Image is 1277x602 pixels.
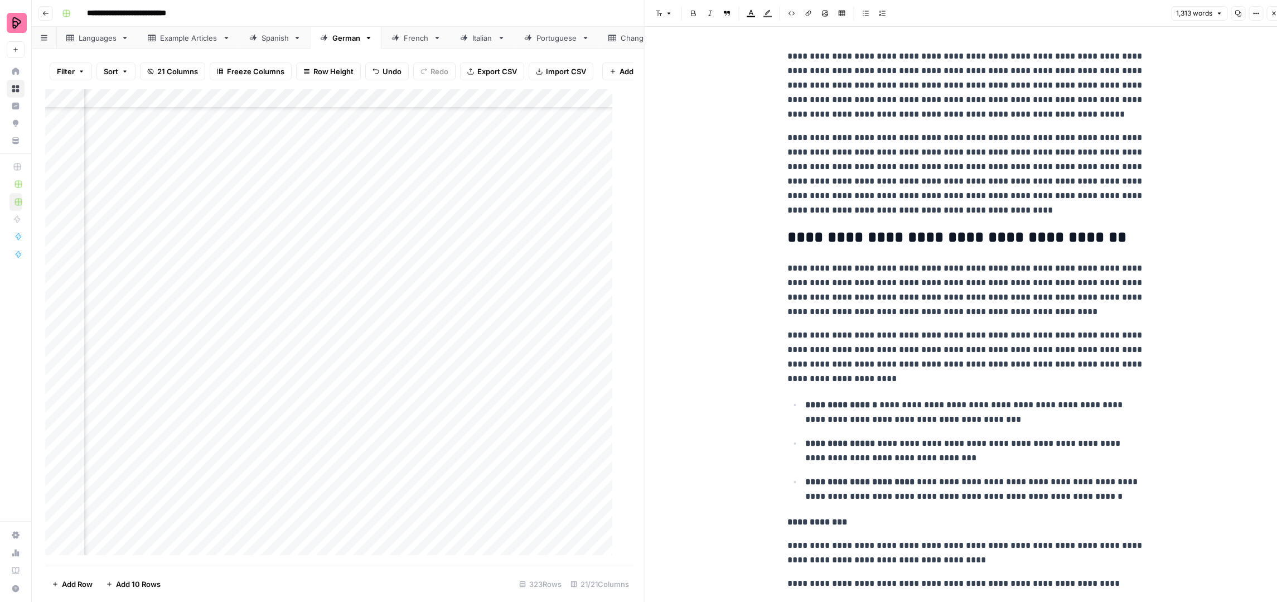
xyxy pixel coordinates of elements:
[140,62,205,80] button: 21 Columns
[7,562,25,580] a: Learning Hub
[160,32,218,44] div: Example Articles
[382,27,451,49] a: French
[227,66,284,77] span: Freeze Columns
[7,114,25,132] a: Opportunities
[45,575,99,593] button: Add Row
[96,62,136,80] button: Sort
[430,66,448,77] span: Redo
[240,27,311,49] a: Spanish
[332,32,360,44] div: German
[472,32,493,44] div: Italian
[460,62,524,80] button: Export CSV
[79,32,117,44] div: Languages
[383,66,402,77] span: Undo
[404,32,429,44] div: French
[536,32,577,44] div: Portuguese
[57,66,75,77] span: Filter
[116,579,161,590] span: Add 10 Rows
[451,27,515,49] a: Italian
[311,27,382,49] a: German
[7,526,25,544] a: Settings
[104,66,118,77] span: Sort
[210,62,292,80] button: Freeze Columns
[515,27,599,49] a: Portuguese
[50,62,92,80] button: Filter
[602,62,670,80] button: Add Column
[7,132,25,150] a: Your Data
[1176,8,1212,18] span: 1,313 words
[7,13,27,33] img: Preply Logo
[296,62,361,80] button: Row Height
[477,66,517,77] span: Export CSV
[7,580,25,598] button: Help + Support
[57,27,138,49] a: Languages
[7,80,25,98] a: Browse
[7,9,25,37] button: Workspace: Preply
[546,66,586,77] span: Import CSV
[138,27,240,49] a: Example Articles
[62,579,93,590] span: Add Row
[529,62,593,80] button: Import CSV
[515,575,566,593] div: 323 Rows
[621,32,661,44] div: ChangeLog
[262,32,289,44] div: Spanish
[99,575,167,593] button: Add 10 Rows
[157,66,198,77] span: 21 Columns
[313,66,354,77] span: Row Height
[7,97,25,115] a: Insights
[413,62,456,80] button: Redo
[7,62,25,80] a: Home
[1171,6,1227,21] button: 1,313 words
[365,62,409,80] button: Undo
[566,575,633,593] div: 21/21 Columns
[599,27,683,49] a: ChangeLog
[7,544,25,562] a: Usage
[620,66,662,77] span: Add Column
